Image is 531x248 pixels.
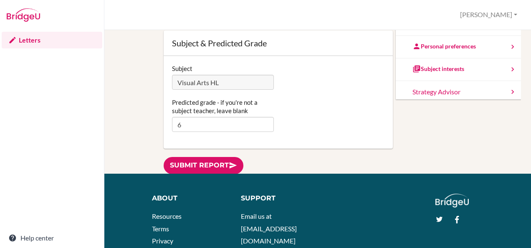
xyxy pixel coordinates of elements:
[456,7,521,23] button: [PERSON_NAME]
[241,212,297,245] a: Email us at [EMAIL_ADDRESS][DOMAIN_NAME]
[396,58,521,81] a: Subject interests
[152,237,173,245] a: Privacy
[241,194,312,203] div: Support
[172,98,274,115] label: Predicted grade - if you're not a subject teacher, leave blank
[172,64,192,73] label: Subject
[164,157,243,174] a: Submit report
[152,225,169,233] a: Terms
[7,8,40,22] img: Bridge-U
[2,32,102,48] a: Letters
[172,39,384,47] div: Subject & Predicted Grade
[435,194,469,208] img: logo_white@2x-f4f0deed5e89b7ecb1c2cc34c3e3d731f90f0f143d5ea2071677605dd97b5244.png
[396,36,521,58] a: Personal preferences
[152,212,182,220] a: Resources
[2,230,102,246] a: Help center
[152,194,229,203] div: About
[412,42,476,51] div: Personal preferences
[396,81,521,104] a: Strategy Advisor
[412,65,464,73] div: Subject interests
